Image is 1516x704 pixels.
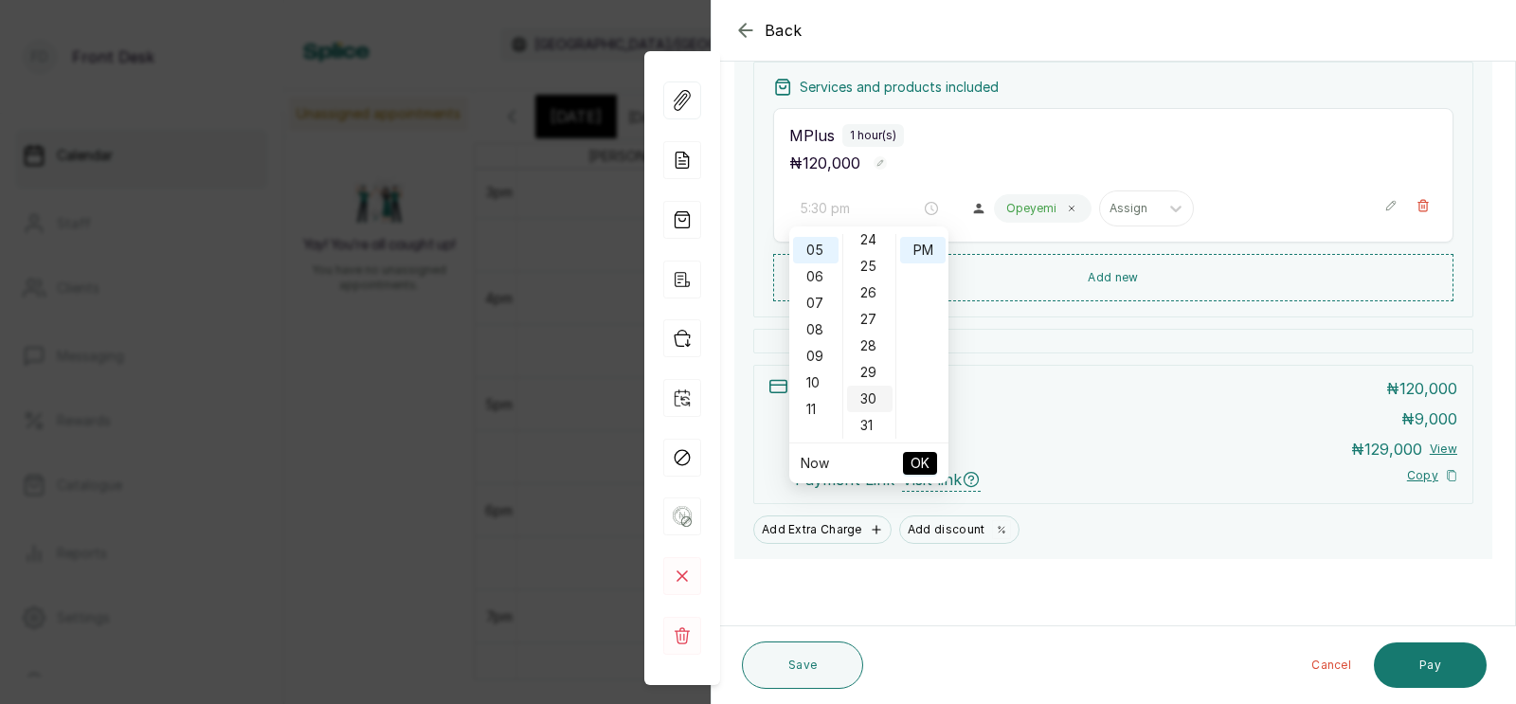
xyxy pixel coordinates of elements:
[765,19,803,42] span: Back
[773,254,1453,301] button: Add new
[900,237,946,263] div: PM
[1364,440,1422,459] span: 129,000
[911,445,929,481] span: OK
[1006,201,1056,216] p: Opeyemi
[734,19,803,42] button: Back
[1296,642,1366,688] button: Cancel
[1399,379,1457,398] span: 120,000
[847,333,893,359] div: 28
[803,153,860,172] span: 120,000
[1374,642,1487,688] button: Pay
[1401,407,1457,430] p: ₦
[899,515,1020,544] button: Add discount
[793,290,839,316] div: 07
[847,226,893,253] div: 24
[1415,409,1457,428] span: 9,000
[793,370,839,396] div: 10
[793,263,839,290] div: 06
[847,253,893,280] div: 25
[742,641,863,689] button: Save
[1430,442,1457,457] button: View
[793,237,839,263] div: 05
[753,515,892,544] button: Add Extra Charge
[1386,377,1457,400] p: ₦
[847,412,893,439] div: 31
[793,343,839,370] div: 09
[800,78,999,97] p: Services and products included
[793,316,839,343] div: 08
[847,359,893,386] div: 29
[1407,468,1457,483] button: Copy
[800,198,921,219] input: Select time
[847,306,893,333] div: 27
[847,386,893,412] div: 30
[801,455,829,471] a: Now
[789,124,835,147] p: MPlus
[903,452,937,475] button: OK
[793,396,839,423] div: 11
[789,152,860,174] p: ₦
[850,128,896,143] p: 1 hour(s)
[1351,438,1422,460] p: ₦
[847,280,893,306] div: 26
